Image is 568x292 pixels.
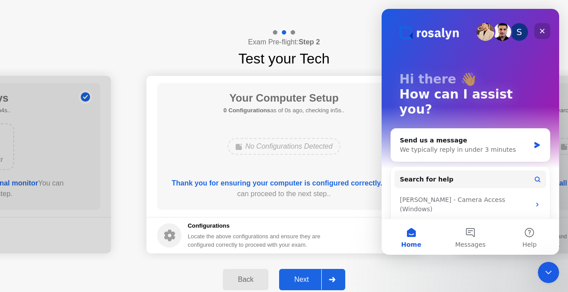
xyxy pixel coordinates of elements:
h5: Configurations [188,221,322,230]
iframe: Intercom live chat [538,262,559,283]
b: Step 2 [299,38,320,46]
b: 0 Configurations [224,107,270,114]
button: Back [223,269,268,290]
button: Next [279,269,345,290]
div: Back [225,276,266,284]
div: Locate the above configurations and ensure they are configured correctly to proceed with your exam. [188,232,322,249]
h4: Exam Pre-flight: [248,37,320,47]
div: No Configurations Detected [228,138,341,155]
b: Thank you for ensuring your computer is configured correctly.. [172,179,384,187]
div: Next [282,276,321,284]
iframe: Intercom live chat [382,9,559,255]
h1: Your Computer Setup [224,90,345,106]
h5: as of 0s ago, checking in5s.. [224,106,345,115]
div: You can proceed to the next step.. [170,178,398,199]
h1: Test your Tech [238,48,330,69]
